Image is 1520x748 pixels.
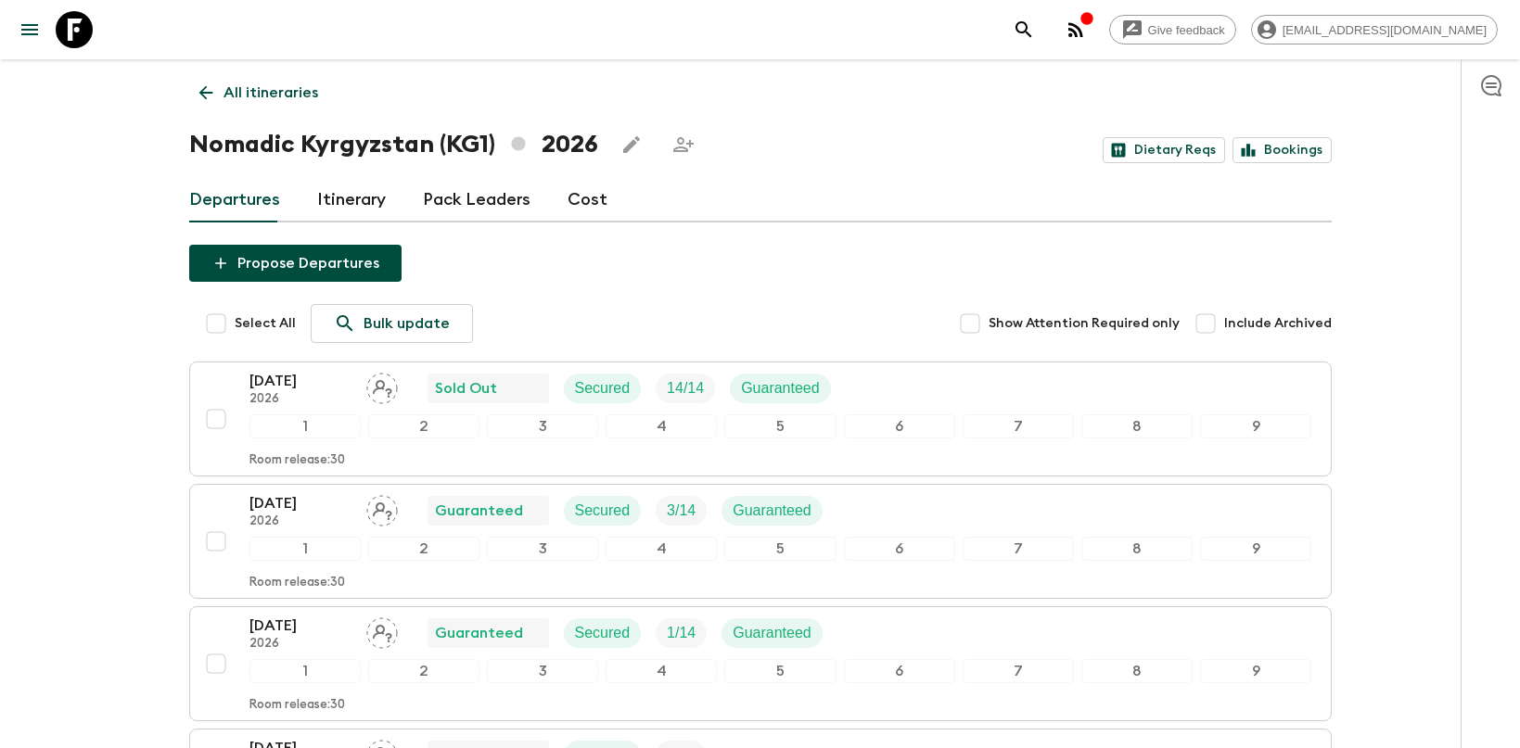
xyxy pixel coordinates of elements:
[606,414,717,438] div: 4
[564,618,642,648] div: Secured
[249,537,361,561] div: 1
[189,74,328,111] a: All itineraries
[656,374,715,403] div: Trip Fill
[1109,15,1236,44] a: Give feedback
[844,659,955,683] div: 6
[249,615,351,637] p: [DATE]
[613,126,650,163] button: Edit this itinerary
[733,500,811,522] p: Guaranteed
[435,377,497,399] p: Sold Out
[249,492,351,514] p: [DATE]
[435,622,523,644] p: Guaranteed
[564,496,642,526] div: Secured
[224,82,318,104] p: All itineraries
[249,698,345,713] p: Room release: 30
[989,314,1180,333] span: Show Attention Required only
[1081,537,1193,561] div: 8
[317,178,386,222] a: Itinerary
[656,618,707,648] div: Trip Fill
[189,361,1332,476] button: [DATE]2026Assign pack leaderSold OutSecuredTrip FillGuaranteed123456789Room release:30
[606,659,717,683] div: 4
[368,537,479,561] div: 2
[575,622,631,644] p: Secured
[667,622,696,644] p: 1 / 14
[963,414,1074,438] div: 7
[963,537,1074,561] div: 7
[368,659,479,683] div: 2
[1081,659,1193,683] div: 8
[487,537,598,561] div: 3
[189,484,1332,599] button: [DATE]2026Assign pack leaderGuaranteedSecuredTrip FillGuaranteed123456789Room release:30
[667,377,704,399] p: 14 / 14
[1005,11,1042,48] button: search adventures
[423,178,530,222] a: Pack Leaders
[844,414,955,438] div: 6
[366,378,398,393] span: Assign pack leader
[1272,23,1497,37] span: [EMAIL_ADDRESS][DOMAIN_NAME]
[1224,314,1332,333] span: Include Archived
[568,178,607,222] a: Cost
[366,623,398,638] span: Assign pack leader
[724,659,836,683] div: 5
[249,392,351,407] p: 2026
[189,606,1332,721] button: [DATE]2026Assign pack leaderGuaranteedSecuredTrip FillGuaranteed123456789Room release:30
[844,537,955,561] div: 6
[741,377,820,399] p: Guaranteed
[11,11,48,48] button: menu
[564,374,642,403] div: Secured
[249,576,345,590] p: Room release: 30
[435,500,523,522] p: Guaranteed
[235,314,296,333] span: Select All
[366,501,398,515] span: Assign pack leader
[487,414,598,438] div: 3
[575,500,631,522] p: Secured
[1138,23,1235,37] span: Give feedback
[249,414,361,438] div: 1
[368,414,479,438] div: 2
[1233,137,1332,163] a: Bookings
[189,178,280,222] a: Departures
[249,659,361,683] div: 1
[1200,659,1311,683] div: 9
[733,622,811,644] p: Guaranteed
[189,126,598,163] h1: Nomadic Kyrgyzstan (KG1) 2026
[665,126,702,163] span: Share this itinerary
[249,514,351,529] p: 2026
[724,414,836,438] div: 5
[667,500,696,522] p: 3 / 14
[963,659,1074,683] div: 7
[575,377,631,399] p: Secured
[189,245,402,282] button: Propose Departures
[724,537,836,561] div: 5
[1200,537,1311,561] div: 9
[1103,137,1225,163] a: Dietary Reqs
[1251,15,1498,44] div: [EMAIL_ADDRESS][DOMAIN_NAME]
[1200,414,1311,438] div: 9
[364,312,450,335] p: Bulk update
[1081,414,1193,438] div: 8
[249,370,351,392] p: [DATE]
[606,537,717,561] div: 4
[249,637,351,652] p: 2026
[656,496,707,526] div: Trip Fill
[311,304,473,343] a: Bulk update
[249,453,345,468] p: Room release: 30
[487,659,598,683] div: 3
